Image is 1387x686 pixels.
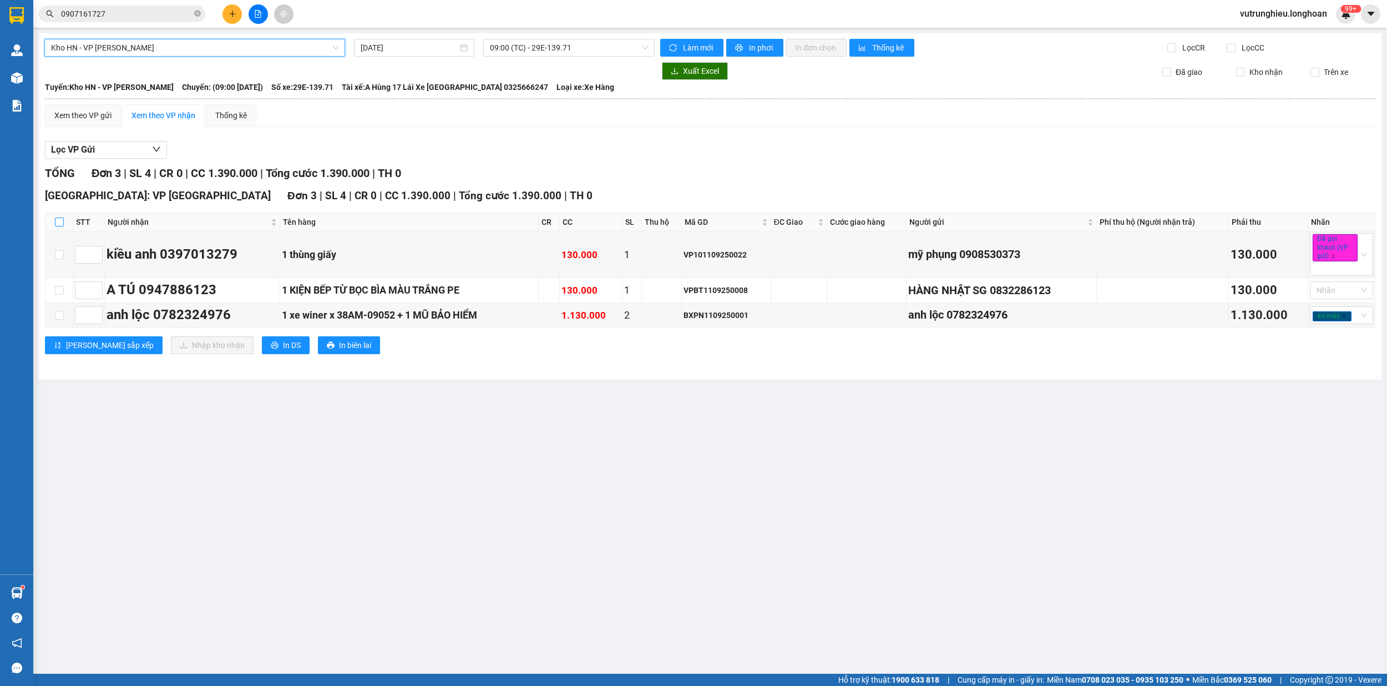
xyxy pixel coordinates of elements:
div: 1 [624,283,640,298]
span: CC 1.390.000 [385,189,450,202]
span: Xuất Excel [683,65,719,77]
button: syncLàm mới [660,39,723,57]
span: CC 1.390.000 [191,167,257,180]
span: | [185,167,188,180]
span: sync [669,44,679,53]
span: Người gửi [909,216,1085,228]
th: SL [622,213,642,231]
th: Cước giao hàng [827,213,907,231]
span: In biên lai [339,339,371,351]
span: Đơn 3 [287,189,317,202]
span: download [671,67,679,76]
span: Người nhận [108,216,269,228]
div: 1.130.000 [1231,306,1306,325]
div: 130.000 [1231,245,1306,265]
span: bar-chart [858,44,868,53]
span: notification [12,638,22,648]
th: Phải thu [1229,213,1308,231]
span: | [154,167,156,180]
span: | [1280,674,1282,686]
td: BXPN1109250001 [682,303,771,328]
span: Cung cấp máy in - giấy in: [958,674,1044,686]
div: Thống kê [215,109,247,122]
span: | [260,167,263,180]
span: Đã giao [1171,66,1207,78]
span: Kho nhận [1245,66,1287,78]
div: Xem theo VP gửi [54,109,112,122]
div: 1 KIỆN BẾP TỪ BỌC BÌA MÀU TRẮNG PE [282,283,537,298]
span: sort-ascending [54,341,62,350]
div: VP101109250022 [684,249,769,261]
span: | [453,189,456,202]
div: BXPN1109250001 [684,309,769,321]
img: warehouse-icon [11,587,23,599]
button: printerIn biên lai [318,336,380,354]
span: TH 0 [570,189,593,202]
img: logo-vxr [9,7,24,24]
span: [PHONE_NUMBER] [4,38,84,57]
sup: 1 [21,586,24,589]
input: Tìm tên, số ĐT hoặc mã đơn [61,8,192,20]
span: Lọc CR [1178,42,1207,54]
img: warehouse-icon [11,72,23,84]
span: Tổng cước 1.390.000 [266,167,369,180]
td: VP101109250022 [682,231,771,278]
span: In phơi [749,42,775,54]
span: | [379,189,382,202]
td: VPBT1109250008 [682,278,771,303]
div: VPBT1109250008 [684,284,769,296]
span: ⚪️ [1186,678,1189,682]
span: Lọc CC [1237,42,1266,54]
span: printer [327,341,335,350]
span: SL 4 [325,189,346,202]
span: message [12,663,22,673]
button: printerIn DS [262,336,310,354]
div: 1 [624,247,640,263]
span: question-circle [12,613,22,623]
span: printer [735,44,745,53]
span: close [1342,313,1347,319]
span: | [948,674,949,686]
span: search [46,10,54,18]
span: Chuyến: (09:00 [DATE]) [182,81,263,93]
span: Ngày in phiếu: 14:40 ngày [74,22,228,34]
span: Lọc VP Gửi [51,143,95,157]
span: Trên xe [1319,66,1353,78]
div: 1.130.000 [561,308,620,323]
span: Số xe: 29E-139.71 [271,81,333,93]
span: down [152,145,161,154]
img: solution-icon [11,100,23,112]
span: Mã đơn: VPTX1409250006 [4,67,168,82]
div: 1 xe winer x 38AM-09052 + 1 MŨ BẢO HIỂM [282,307,537,323]
div: anh lộc 0782324976 [107,305,278,326]
strong: CSKH: [31,38,59,47]
div: 130.000 [561,248,620,263]
div: anh lộc 0782324976 [908,306,1095,324]
button: file-add [249,4,268,24]
span: TH 0 [378,167,401,180]
span: CR 0 [159,167,183,180]
strong: PHIẾU DÁN LÊN HÀNG [78,5,224,20]
span: | [349,189,352,202]
button: downloadNhập kho nhận [171,336,254,354]
th: Phí thu hộ (Người nhận trả) [1097,213,1229,231]
span: 09:00 (TC) - 29E-139.71 [490,39,649,56]
sup: 426 [1340,5,1361,13]
span: Mã GD [685,216,760,228]
span: | [124,167,126,180]
th: CR [539,213,560,231]
button: In đơn chọn [786,39,847,57]
span: close-circle [194,10,201,17]
span: printer [271,341,279,350]
button: aim [274,4,293,24]
div: 130.000 [1231,281,1306,300]
span: Miền Bắc [1192,674,1272,686]
button: sort-ascending[PERSON_NAME] sắp xếp [45,336,163,354]
button: caret-down [1361,4,1380,24]
span: copyright [1325,676,1333,684]
span: close-circle [194,9,201,19]
div: 1 thùng giấy [282,247,537,263]
span: Loại xe: Xe Hàng [556,81,614,93]
span: [PERSON_NAME] sắp xếp [66,339,154,351]
th: Thu hộ [642,213,681,231]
